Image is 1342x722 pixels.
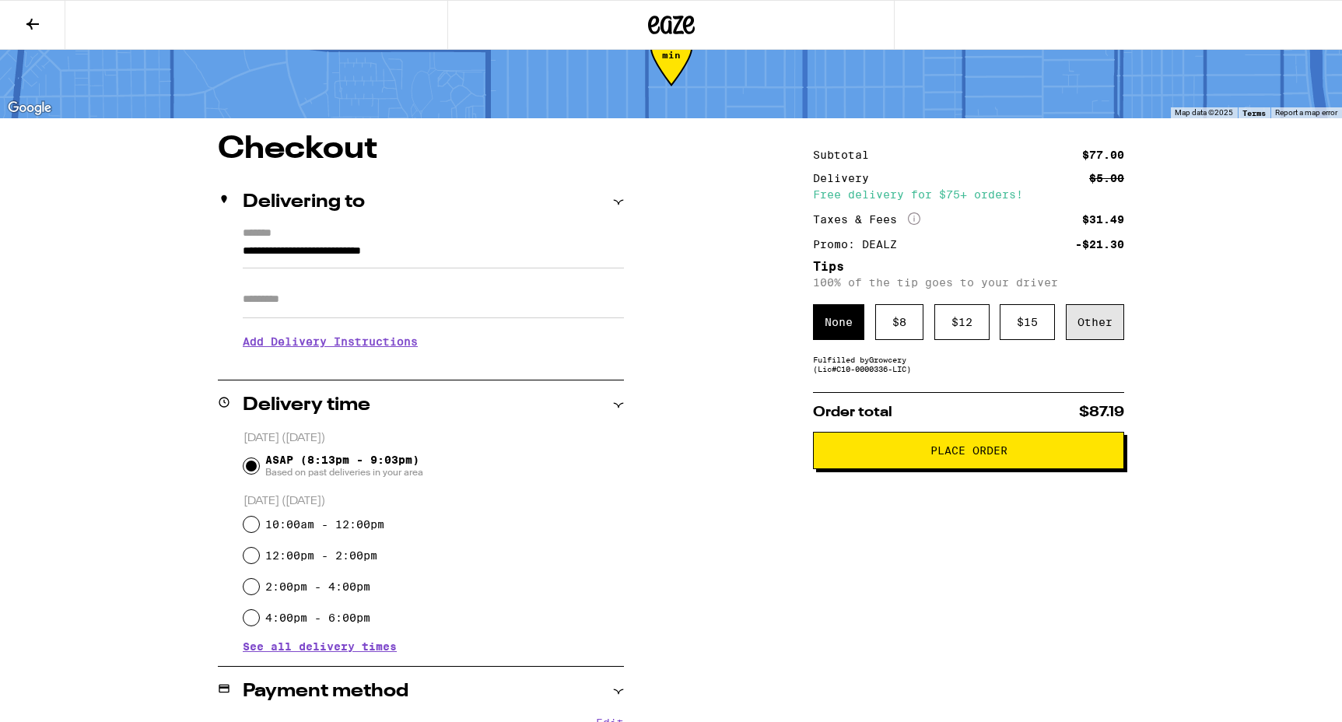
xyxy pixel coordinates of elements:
h3: Add Delivery Instructions [243,324,624,359]
div: Promo: DEALZ [813,239,908,250]
a: Terms [1242,108,1266,117]
p: [DATE] ([DATE]) [244,494,624,509]
h2: Delivering to [243,193,365,212]
div: $ 8 [875,304,923,340]
p: 100% of the tip goes to your driver [813,276,1124,289]
a: Report a map error [1275,108,1337,117]
label: 12:00pm - 2:00pm [265,549,377,562]
div: $31.49 [1082,214,1124,225]
div: Subtotal [813,149,880,160]
div: $ 12 [934,304,990,340]
label: 10:00am - 12:00pm [265,518,384,531]
div: $ 15 [1000,304,1055,340]
label: 2:00pm - 4:00pm [265,580,370,593]
div: $77.00 [1082,149,1124,160]
div: 43-93 min [650,40,692,98]
p: [DATE] ([DATE]) [244,431,624,446]
span: Based on past deliveries in your area [265,466,423,478]
div: Free delivery for $75+ orders! [813,189,1124,200]
img: Google [4,98,55,118]
div: $5.00 [1089,173,1124,184]
h2: Payment method [243,682,408,701]
button: Place Order [813,432,1124,469]
span: Place Order [930,445,1007,456]
div: -$21.30 [1075,239,1124,250]
a: Open this area in Google Maps (opens a new window) [4,98,55,118]
label: 4:00pm - 6:00pm [265,612,370,624]
h1: Checkout [218,134,624,165]
span: $87.19 [1079,405,1124,419]
h2: Delivery time [243,396,370,415]
button: See all delivery times [243,641,397,652]
div: Fulfilled by Growcery (Lic# C10-0000336-LIC ) [813,355,1124,373]
div: Delivery [813,173,880,184]
span: Order total [813,405,892,419]
span: Hi. Need any help? [9,11,112,23]
h5: Tips [813,261,1124,273]
p: We'll contact you at [PHONE_NUMBER] when we arrive [243,359,624,372]
div: Other [1066,304,1124,340]
div: Taxes & Fees [813,212,920,226]
span: Map data ©2025 [1175,108,1233,117]
div: None [813,304,864,340]
span: ASAP (8:13pm - 9:03pm) [265,454,423,478]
